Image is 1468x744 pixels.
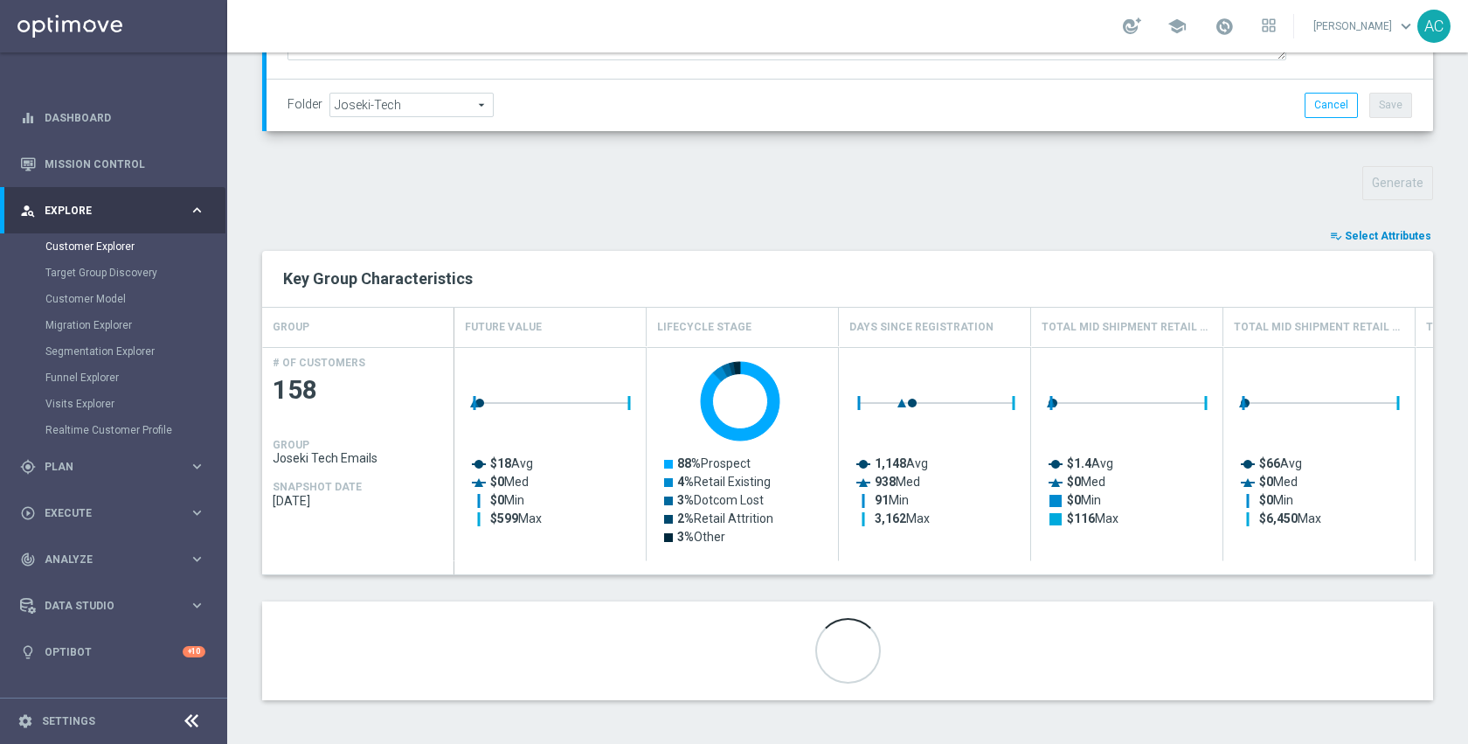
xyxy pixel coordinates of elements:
[20,141,205,187] div: Mission Control
[677,475,694,489] tspan: 4%
[20,552,36,567] i: track_changes
[283,268,1412,289] h2: Key Group Characteristics
[1067,475,1081,489] tspan: $0
[20,552,189,567] div: Analyze
[19,111,206,125] button: equalizer Dashboard
[1259,493,1293,507] text: Min
[1067,475,1105,489] text: Med
[189,504,205,521] i: keyboard_arrow_right
[45,344,182,358] a: Segmentation Explorer
[45,141,205,187] a: Mission Control
[1067,456,1092,470] tspan: $1.4
[1234,312,1404,343] h4: Total Mid Shipment Retail Transaction Amount
[1259,511,1321,525] text: Max
[45,554,189,565] span: Analyze
[677,456,701,470] tspan: 88%
[1167,17,1187,36] span: school
[19,599,206,613] button: Data Studio keyboard_arrow_right
[657,312,751,343] h4: Lifecycle Stage
[189,458,205,475] i: keyboard_arrow_right
[1305,93,1358,117] button: Cancel
[20,110,36,126] i: equalizer
[42,716,95,727] a: Settings
[875,511,906,525] tspan: 3,162
[19,157,206,171] button: Mission Control
[677,530,725,544] text: Other
[490,493,504,507] tspan: $0
[273,481,362,493] h4: SNAPSHOT DATE
[490,475,529,489] text: Med
[45,286,225,312] div: Customer Model
[1417,10,1451,43] div: AC
[45,508,189,518] span: Execute
[677,511,694,525] tspan: 2%
[45,462,189,472] span: Plan
[1259,456,1280,470] tspan: $66
[273,494,444,508] span: 2025-09-07
[183,646,205,657] div: +10
[45,338,225,365] div: Segmentation Explorer
[45,423,182,437] a: Realtime Customer Profile
[45,371,182,385] a: Funnel Explorer
[490,456,533,470] text: Avg
[1067,493,1101,507] text: Min
[273,312,309,343] h4: GROUP
[677,511,773,525] text: Retail Attrition
[490,511,542,525] text: Max
[20,644,36,660] i: lightbulb
[20,94,205,141] div: Dashboard
[189,597,205,614] i: keyboard_arrow_right
[1328,226,1433,246] button: playlist_add_check Select Attributes
[20,203,189,219] div: Explore
[20,505,36,521] i: play_circle_outline
[273,373,444,407] span: 158
[273,439,309,451] h4: GROUP
[45,417,225,443] div: Realtime Customer Profile
[273,357,365,369] h4: # OF CUSTOMERS
[875,493,889,507] tspan: 91
[490,493,524,507] text: Min
[19,553,206,567] button: track_changes Analyze keyboard_arrow_right
[1259,475,1273,489] tspan: $0
[677,493,764,507] text: Dotcom Lost
[19,506,206,520] button: play_circle_outline Execute keyboard_arrow_right
[287,97,322,112] label: Folder
[1067,493,1081,507] tspan: $0
[45,94,205,141] a: Dashboard
[45,601,189,611] span: Data Studio
[1312,13,1417,39] a: [PERSON_NAME]keyboard_arrow_down
[19,204,206,218] div: person_search Explore keyboard_arrow_right
[1067,456,1113,470] text: Avg
[273,451,444,465] span: Joseki Tech Emails
[875,511,930,525] text: Max
[875,475,920,489] text: Med
[875,456,928,470] text: Avg
[45,318,182,332] a: Migration Explorer
[19,460,206,474] button: gps_fixed Plan keyboard_arrow_right
[465,312,542,343] h4: Future Value
[19,645,206,659] button: lightbulb Optibot +10
[677,456,751,470] text: Prospect
[45,233,225,260] div: Customer Explorer
[849,312,994,343] h4: Days Since Registration
[45,365,225,391] div: Funnel Explorer
[1067,511,1118,525] text: Max
[1067,511,1095,525] tspan: $116
[1259,511,1298,525] tspan: $6,450
[45,391,225,417] div: Visits Explorer
[45,312,225,338] div: Migration Explorer
[45,397,182,411] a: Visits Explorer
[1042,312,1212,343] h4: Total Mid Shipment Retail Transaction Amount, Last Month
[20,459,36,475] i: gps_fixed
[875,493,909,507] text: Min
[1259,456,1302,470] text: Avg
[20,505,189,521] div: Execute
[262,347,454,561] div: Press SPACE to select this row.
[1345,230,1431,242] span: Select Attributes
[45,240,182,254] a: Customer Explorer
[45,260,225,286] div: Target Group Discovery
[677,530,694,544] tspan: 3%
